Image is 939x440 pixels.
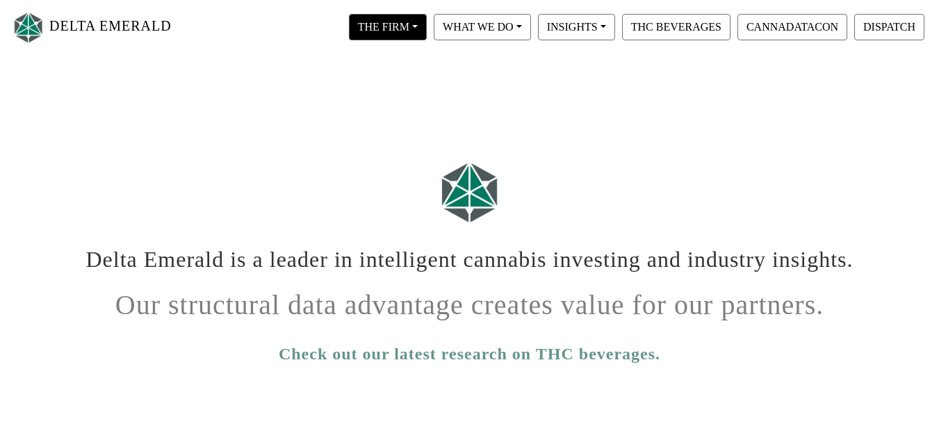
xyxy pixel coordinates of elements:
[349,14,427,40] button: THE FIRM
[737,14,847,40] button: CANNADATACON
[434,14,531,40] button: WHAT WE DO
[11,9,46,46] img: Logo
[279,341,660,366] a: Check out our latest research on THC beverages.
[619,20,734,32] a: THC BEVERAGES
[734,20,851,32] a: CANNADATACON
[622,14,730,40] button: THC BEVERAGES
[435,156,505,229] img: Logo
[11,6,172,49] a: DELTA EMERALD
[84,236,856,272] h1: Delta Emerald is a leader in intelligent cannabis investing and industry insights.
[851,20,928,32] a: DISPATCH
[854,14,924,40] button: DISPATCH
[84,278,856,322] h1: Our structural data advantage creates value for our partners.
[538,14,615,40] button: INSIGHTS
